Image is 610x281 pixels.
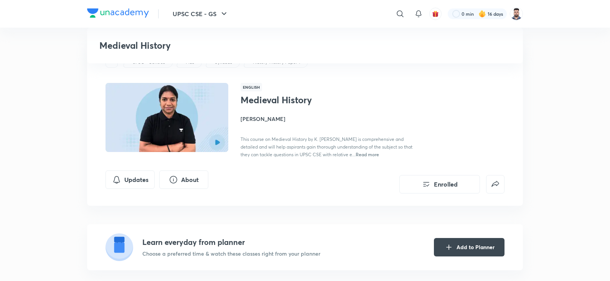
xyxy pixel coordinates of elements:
button: avatar [429,8,442,20]
img: Thumbnail [104,82,229,153]
img: streak [478,10,486,18]
button: About [159,170,208,189]
p: Choose a preferred time & watch these classes right from your planner [142,250,320,258]
button: Updates [106,170,155,189]
span: English [241,83,262,91]
h4: [PERSON_NAME] [241,115,412,123]
span: This course on Medieval History by K. [PERSON_NAME] is comprehensive and detailed and will help a... [241,136,412,157]
button: UPSC CSE - GS [168,6,233,21]
h3: Medieval History [99,40,400,51]
span: Read more [356,151,379,157]
a: Company Logo [87,8,149,20]
img: Company Logo [87,8,149,18]
button: Enrolled [399,175,480,193]
h4: Learn everyday from planner [142,236,320,248]
button: Add to Planner [434,238,504,256]
img: avatar [432,10,439,17]
img: Maharaj Singh [510,7,523,20]
h1: Medieval History [241,94,366,106]
button: false [486,175,504,193]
